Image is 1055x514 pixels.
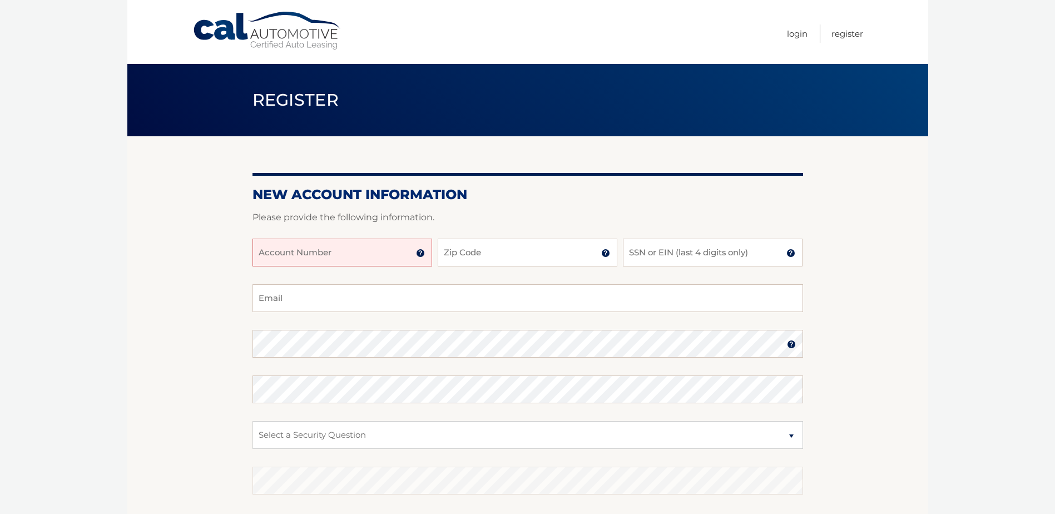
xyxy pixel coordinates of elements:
[623,239,803,266] input: SSN or EIN (last 4 digits only)
[787,340,796,349] img: tooltip.svg
[252,239,432,266] input: Account Number
[252,210,803,225] p: Please provide the following information.
[786,249,795,258] img: tooltip.svg
[787,24,808,43] a: Login
[252,186,803,203] h2: New Account Information
[416,249,425,258] img: tooltip.svg
[831,24,863,43] a: Register
[601,249,610,258] img: tooltip.svg
[438,239,617,266] input: Zip Code
[192,11,343,51] a: Cal Automotive
[252,284,803,312] input: Email
[252,90,339,110] span: Register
